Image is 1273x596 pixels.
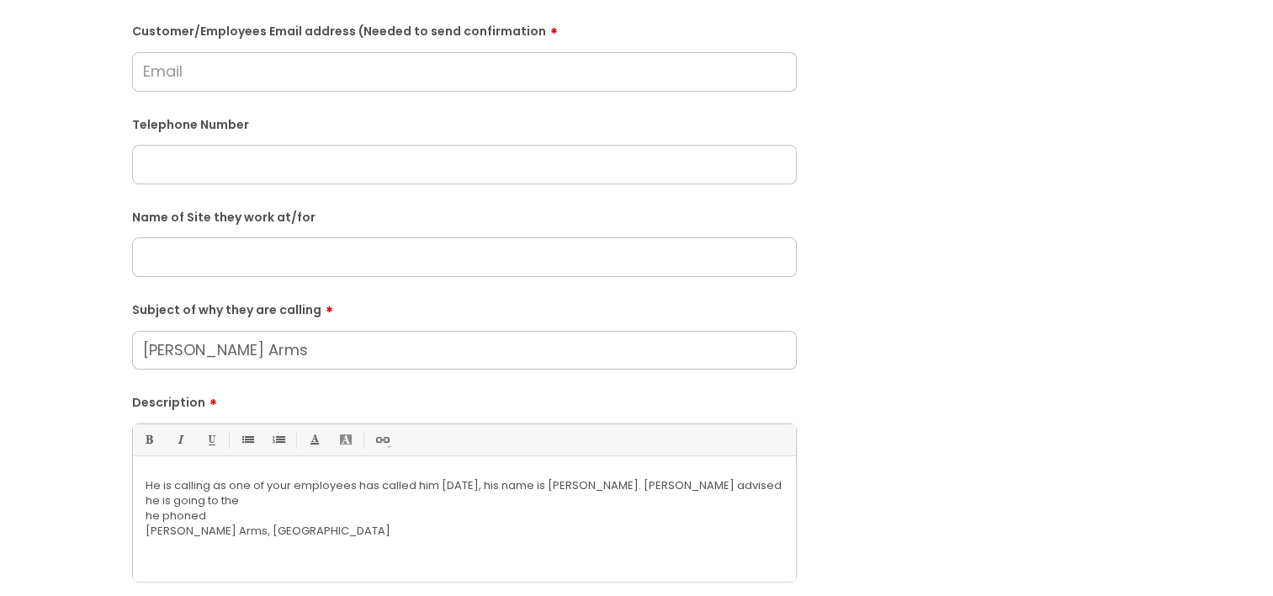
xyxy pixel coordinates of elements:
p: He is calling as one of your employees has called him [DATE], his name is [PERSON_NAME]. [PERSON_... [146,478,783,508]
label: Name of Site they work at/for [132,207,797,225]
label: Customer/Employees Email address (Needed to send confirmation [132,19,797,39]
a: Back Color [335,429,356,450]
input: Email [132,52,797,91]
label: Telephone Number [132,114,797,132]
a: Link [371,429,392,450]
a: Italic (Ctrl-I) [169,429,190,450]
label: Subject of why they are calling [132,297,797,317]
a: Font Color [304,429,325,450]
p: [PERSON_NAME] Arms, [GEOGRAPHIC_DATA] [146,524,783,539]
a: Bold (Ctrl-B) [138,429,159,450]
label: Description [132,390,797,410]
a: Underline(Ctrl-U) [200,429,221,450]
a: 1. Ordered List (Ctrl-Shift-8) [268,429,289,450]
p: he phoned [146,508,783,524]
a: • Unordered List (Ctrl-Shift-7) [236,429,257,450]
